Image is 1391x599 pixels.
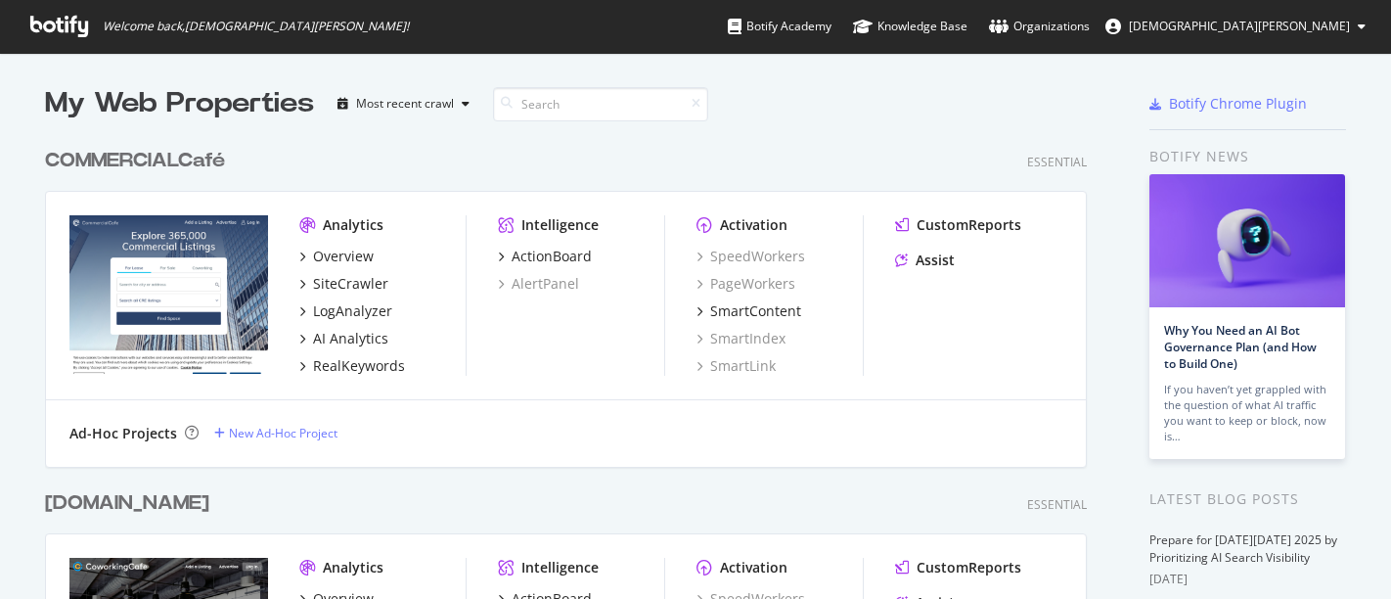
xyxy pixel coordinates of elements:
[313,247,374,266] div: Overview
[696,274,795,294] a: PageWorkers
[313,356,405,376] div: RealKeywords
[696,301,801,321] a: SmartContent
[916,251,955,270] div: Assist
[917,558,1021,577] div: CustomReports
[299,247,374,266] a: Overview
[498,274,579,294] a: AlertPanel
[1149,531,1337,566] a: Prepare for [DATE][DATE] 2025 by Prioritizing AI Search Visibility
[45,84,314,123] div: My Web Properties
[989,17,1090,36] div: Organizations
[313,329,388,348] div: AI Analytics
[521,215,599,235] div: Intelligence
[521,558,599,577] div: Intelligence
[313,274,388,294] div: SiteCrawler
[917,215,1021,235] div: CustomReports
[1090,11,1381,42] button: [DEMOGRAPHIC_DATA][PERSON_NAME]
[512,247,592,266] div: ActionBoard
[720,558,787,577] div: Activation
[1169,94,1307,114] div: Botify Chrome Plugin
[1027,496,1087,513] div: Essential
[895,251,955,270] a: Assist
[299,301,392,321] a: LogAnalyzer
[214,425,337,441] a: New Ad-Hoc Project
[696,356,776,376] a: SmartLink
[1129,18,1350,34] span: Cristian Vasadi
[313,301,392,321] div: LogAnalyzer
[1149,488,1346,510] div: Latest Blog Posts
[1149,146,1346,167] div: Botify news
[323,558,383,577] div: Analytics
[696,329,785,348] a: SmartIndex
[69,215,268,374] img: commercialsearch.com
[493,87,708,121] input: Search
[69,424,177,443] div: Ad-Hoc Projects
[330,88,477,119] button: Most recent crawl
[45,489,217,518] a: [DOMAIN_NAME]
[895,558,1021,577] a: CustomReports
[323,215,383,235] div: Analytics
[356,98,454,110] div: Most recent crawl
[720,215,787,235] div: Activation
[299,356,405,376] a: RealKeywords
[728,17,831,36] div: Botify Academy
[299,329,388,348] a: AI Analytics
[45,147,225,175] div: COMMERCIALCafé
[853,17,967,36] div: Knowledge Base
[103,19,409,34] span: Welcome back, [DEMOGRAPHIC_DATA][PERSON_NAME] !
[895,215,1021,235] a: CustomReports
[299,274,388,294] a: SiteCrawler
[710,301,801,321] div: SmartContent
[45,489,209,518] div: [DOMAIN_NAME]
[229,425,337,441] div: New Ad-Hoc Project
[1164,322,1317,372] a: Why You Need an AI Bot Governance Plan (and How to Build One)
[1149,94,1307,114] a: Botify Chrome Plugin
[1027,154,1087,170] div: Essential
[45,147,233,175] a: COMMERCIALCafé
[1149,571,1346,588] div: [DATE]
[1149,174,1345,307] img: Why You Need an AI Bot Governance Plan (and How to Build One)
[1164,382,1330,444] div: If you haven’t yet grappled with the question of what AI traffic you want to keep or block, now is…
[696,247,805,266] a: SpeedWorkers
[498,247,592,266] a: ActionBoard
